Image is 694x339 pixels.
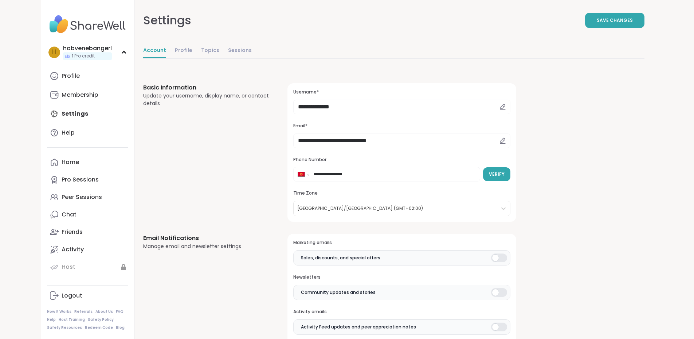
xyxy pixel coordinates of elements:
a: Chat [47,206,128,223]
span: Activity Feed updates and peer appreciation notes [301,324,416,330]
button: Verify [483,167,510,181]
h3: Email Notifications [143,234,270,243]
span: Community updates and stories [301,289,376,296]
h3: Time Zone [293,190,510,196]
a: Membership [47,86,128,104]
span: Save Changes [597,17,633,24]
a: Safety Policy [88,317,114,322]
div: Help [62,129,75,137]
a: Safety Resources [47,325,82,330]
a: Sessions [228,44,252,58]
h3: Phone Number [293,157,510,163]
a: About Us [95,309,113,314]
a: Help [47,317,56,322]
span: Verify [489,171,505,178]
div: Pro Sessions [62,176,99,184]
a: Help [47,124,128,141]
div: Activity [62,246,84,254]
a: FAQ [116,309,123,314]
a: Redeem Code [85,325,113,330]
a: How It Works [47,309,71,314]
a: Home [47,153,128,171]
a: Friends [47,223,128,241]
span: Sales, discounts, and special offers [301,255,380,261]
a: Blog [116,325,125,330]
div: Logout [62,292,82,300]
a: Profile [47,67,128,85]
button: Save Changes [585,13,644,28]
div: Profile [62,72,80,80]
img: ShareWell Nav Logo [47,12,128,37]
span: 1 Pro credit [72,53,95,59]
a: Activity [47,241,128,258]
div: Host [62,263,75,271]
div: Update your username, display name, or contact details [143,92,270,107]
h3: Basic Information [143,83,270,92]
div: Friends [62,228,83,236]
div: Manage email and newsletter settings [143,243,270,250]
h3: Marketing emails [293,240,510,246]
a: Host Training [59,317,85,322]
div: Settings [143,12,191,29]
h3: Activity emails [293,309,510,315]
a: Host [47,258,128,276]
div: Chat [62,211,77,219]
h3: Username* [293,89,510,95]
div: Peer Sessions [62,193,102,201]
a: Profile [175,44,192,58]
a: Topics [201,44,219,58]
a: Pro Sessions [47,171,128,188]
a: Peer Sessions [47,188,128,206]
a: Logout [47,287,128,304]
div: Membership [62,91,98,99]
h3: Newsletters [293,274,510,280]
div: habvenebangerl [63,44,112,52]
h3: Email* [293,123,510,129]
div: Home [62,158,79,166]
span: h [52,48,56,57]
a: Account [143,44,166,58]
a: Referrals [74,309,93,314]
